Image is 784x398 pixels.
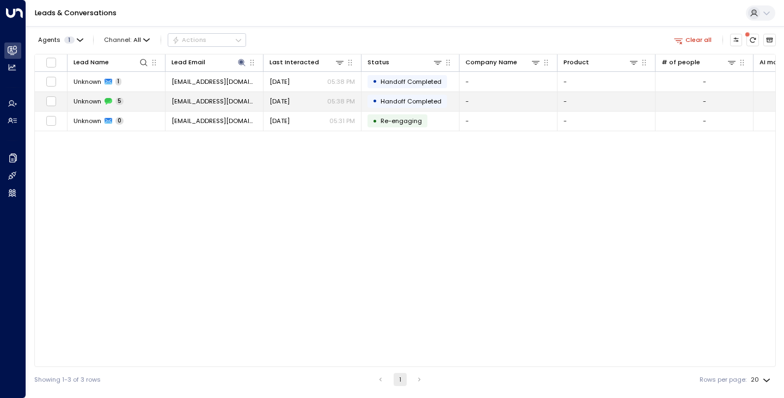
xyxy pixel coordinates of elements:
button: page 1 [394,373,407,386]
div: Showing 1-3 of 3 rows [34,375,101,384]
span: There are new threads available. Refresh the grid to view the latest updates. [746,34,759,46]
span: Toggle select all [46,57,57,68]
td: - [558,92,656,111]
button: Customize [730,34,743,46]
span: Toggle select row [46,115,57,126]
button: Clear all [670,34,715,46]
div: Company Name [465,57,517,68]
div: Product [563,57,589,68]
div: • [372,94,377,108]
div: # of people [661,57,700,68]
span: Yesterday [269,97,290,106]
span: 1 [115,78,121,85]
div: - [703,77,706,86]
button: Channel:All [101,34,154,46]
div: Last Interacted [269,57,345,68]
span: 5 [115,97,124,105]
span: Unknown [73,97,101,106]
span: lisaqying@gmail.com [171,97,257,106]
div: Lead Name [73,57,149,68]
td: - [460,112,558,131]
div: Last Interacted [269,57,319,68]
div: - [703,117,706,125]
label: Rows per page: [700,375,746,384]
div: Button group with a nested menu [168,33,246,46]
div: Lead Email [171,57,247,68]
td: - [558,112,656,131]
p: 05:38 PM [327,77,355,86]
div: - [703,97,706,106]
td: - [460,72,558,91]
button: Archived Leads [763,34,776,46]
div: Company Name [465,57,541,68]
span: 0 [115,117,124,125]
span: Toggle select row [46,76,57,87]
div: # of people [661,57,737,68]
span: Agents [38,37,60,43]
div: Status [367,57,389,68]
button: Agents1 [34,34,86,46]
span: Channel: [101,34,154,46]
div: Status [367,57,443,68]
p: 05:31 PM [329,117,355,125]
span: Handoff Completed [381,77,442,86]
button: Actions [168,33,246,46]
span: Yesterday [269,117,290,125]
div: Actions [172,36,206,44]
span: All [133,36,141,44]
div: • [372,114,377,128]
a: Leads & Conversations [35,8,117,17]
td: - [460,92,558,111]
span: Toggle select row [46,96,57,107]
div: • [372,74,377,89]
nav: pagination navigation [373,373,426,386]
span: Yesterday [269,77,290,86]
span: lisaqying@gmail.com [171,77,257,86]
div: Lead Name [73,57,109,68]
div: Product [563,57,639,68]
td: - [558,72,656,91]
div: 20 [751,373,773,387]
span: 1 [64,36,75,44]
span: lisaqying@gmail.com [171,117,257,125]
span: Trigger [381,117,422,125]
div: Lead Email [171,57,205,68]
p: 05:38 PM [327,97,355,106]
span: Handoff Completed [381,97,442,106]
span: Unknown [73,117,101,125]
span: Unknown [73,77,101,86]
